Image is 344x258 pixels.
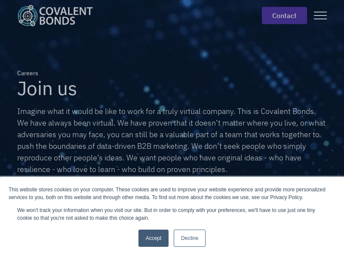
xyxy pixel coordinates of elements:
a: Decline [174,230,206,247]
a: home [17,5,100,26]
div: Careers [17,69,327,78]
div: This website stores cookies on your computer. These cookies are used to improve your website expe... [9,186,335,201]
div: Imagine what it would be like to work for a truly virtual company. This is Covalent Bonds. We hav... [17,105,327,175]
a: Accept [138,230,169,247]
a: contact [262,7,307,24]
h1: Join us [17,78,327,98]
p: We won't track your information when you visit our site. But in order to comply with your prefere... [17,206,327,222]
img: Covalent Bonds White / Teal Logo [17,5,93,26]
